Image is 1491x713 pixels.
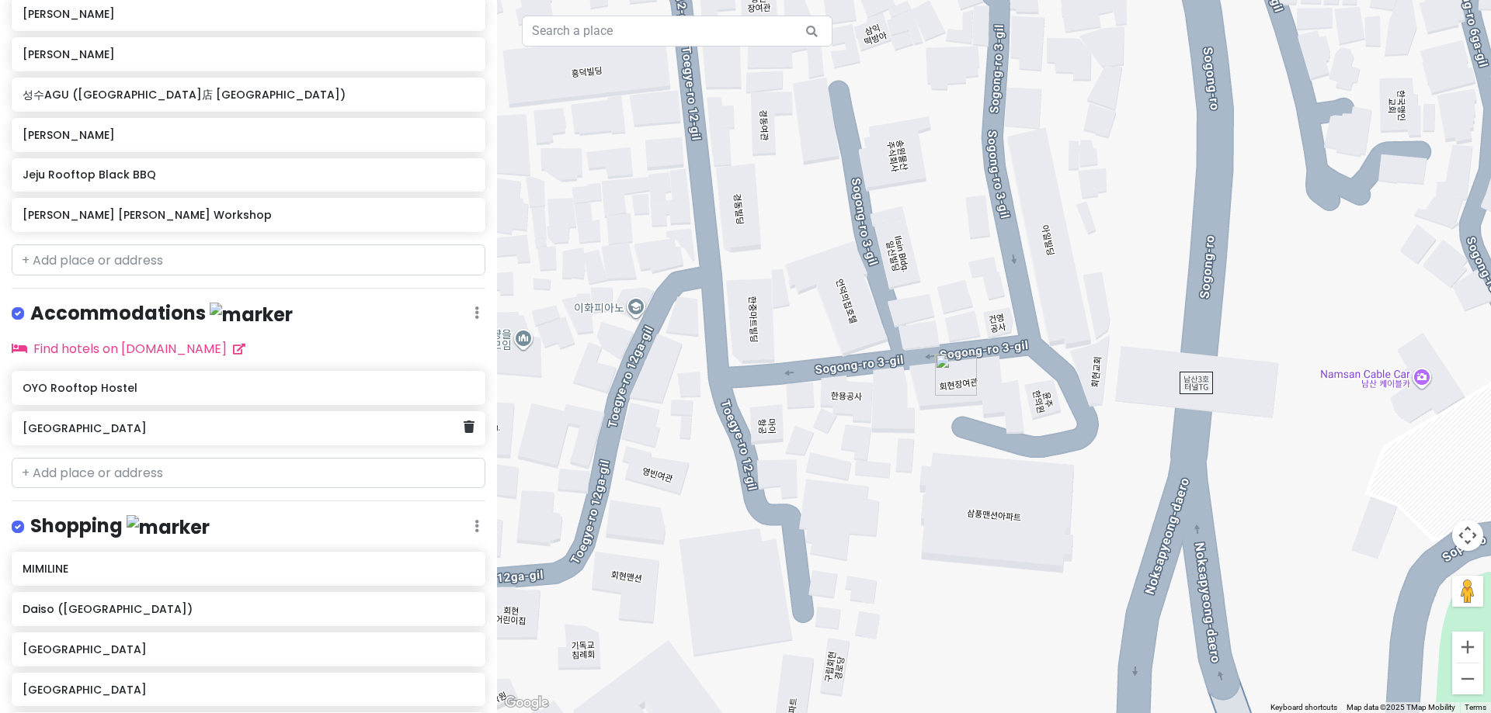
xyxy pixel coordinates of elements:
[30,514,210,539] h4: Shopping
[1270,702,1337,713] button: Keyboard shortcuts
[1465,703,1486,711] a: Terms
[501,693,552,713] img: Google
[1452,520,1483,551] button: Map camera controls
[23,421,463,435] h6: [GEOGRAPHIC_DATA]
[23,88,474,102] h6: 성수AGU ([GEOGRAPHIC_DATA]店 [GEOGRAPHIC_DATA])
[23,128,474,142] h6: [PERSON_NAME]
[1452,632,1483,663] button: Zoom in
[501,693,552,713] a: Open this area in Google Maps (opens a new window)
[23,642,474,656] h6: [GEOGRAPHIC_DATA]
[1452,576,1483,607] button: Drag Pegman onto the map to open Street View
[935,354,977,396] div: Namsan Hill Hotel
[1347,703,1455,711] span: Map data ©2025 TMap Mobility
[23,208,474,222] h6: [PERSON_NAME] [PERSON_NAME] Workshop
[23,47,474,61] h6: [PERSON_NAME]
[23,168,474,182] h6: Jeju Rooftop Black BBQ
[127,515,210,539] img: marker
[522,16,832,47] input: Search a place
[464,417,474,438] a: Delete place
[23,683,474,697] h6: [GEOGRAPHIC_DATA]
[23,602,474,616] h6: Daiso ([GEOGRAPHIC_DATA])
[23,562,474,576] h6: MIMILINE
[1452,663,1483,694] button: Zoom out
[12,244,485,275] input: + Add place or address
[23,7,474,21] h6: [PERSON_NAME]
[12,458,485,489] input: + Add place or address
[12,340,245,358] a: Find hotels on [DOMAIN_NAME]
[23,381,474,395] h6: OYO Rooftop Hostel
[30,301,293,327] h4: Accommodations
[210,303,293,327] img: marker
